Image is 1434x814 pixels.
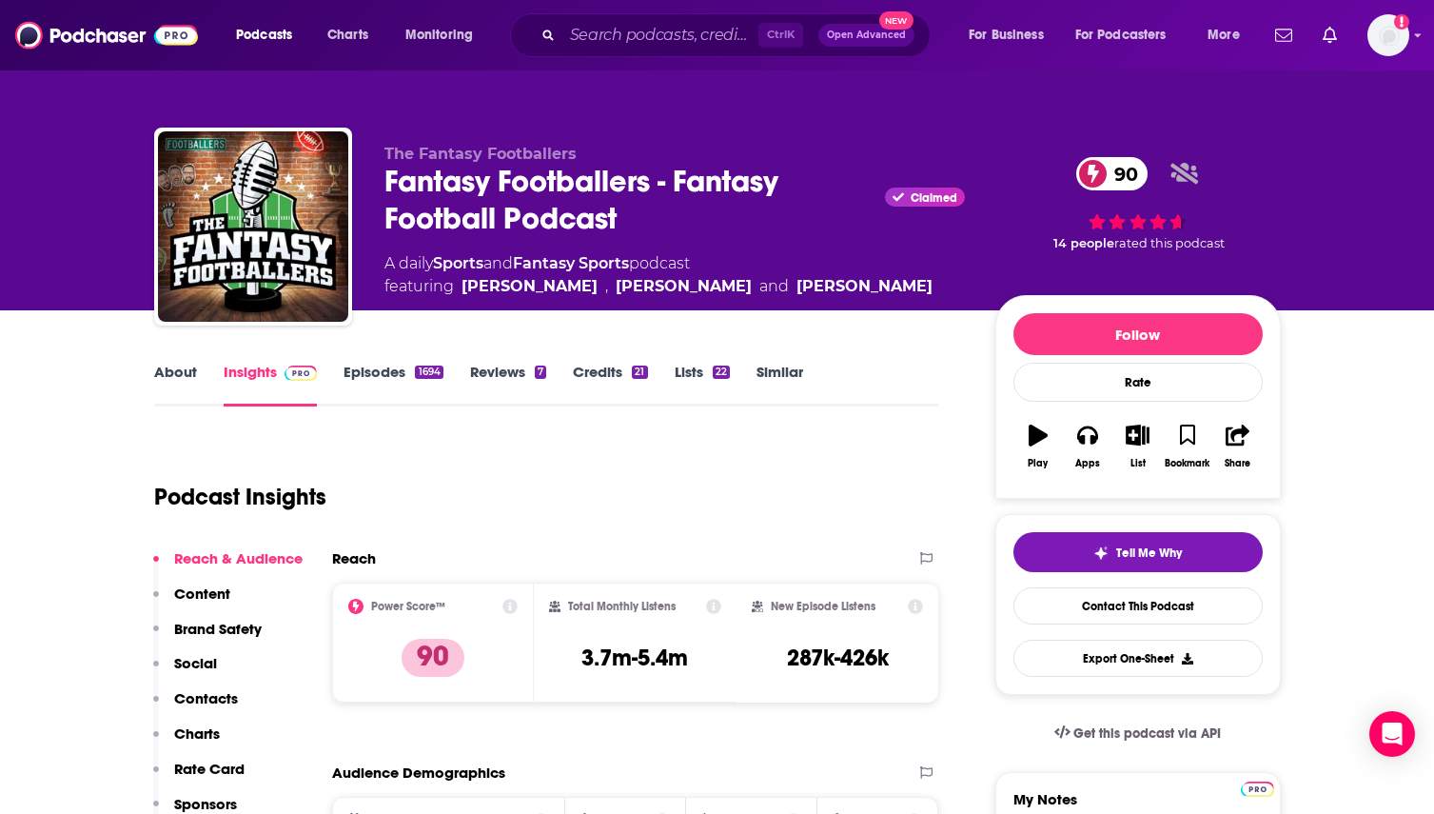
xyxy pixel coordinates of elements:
a: InsightsPodchaser Pro [224,363,318,407]
span: Logged in as Maria.Tullin [1367,14,1409,56]
p: 90 [402,639,464,677]
span: More [1208,22,1240,49]
button: Show profile menu [1367,14,1409,56]
button: Contacts [153,689,238,725]
div: Share [1225,458,1250,469]
button: Brand Safety [153,620,262,655]
h2: Audience Demographics [332,764,505,782]
p: Social [174,654,217,672]
p: Sponsors [174,795,237,813]
span: Ctrl K [758,23,803,48]
img: User Profile [1367,14,1409,56]
img: Podchaser - Follow, Share and Rate Podcasts [15,17,198,53]
button: Rate Card [153,760,245,795]
span: 14 people [1053,236,1114,250]
button: open menu [1194,20,1264,50]
button: Charts [153,725,220,760]
span: Claimed [911,193,957,203]
a: Credits21 [573,363,647,407]
h1: Podcast Insights [154,483,326,511]
a: Pro website [1241,779,1274,797]
button: Content [153,585,230,620]
span: For Business [969,22,1044,49]
button: Social [153,654,217,689]
span: , [605,275,608,298]
button: open menu [955,20,1068,50]
span: featuring [384,275,933,298]
button: Reach & Audience [153,549,303,585]
h2: New Episode Listens [771,600,875,613]
div: [PERSON_NAME] [462,275,598,298]
span: New [879,11,913,30]
p: Rate Card [174,760,245,778]
button: Play [1013,412,1063,481]
button: Export One-Sheet [1013,640,1263,677]
span: Open Advanced [827,30,906,40]
span: Get this podcast via API [1073,725,1221,742]
button: Share [1212,412,1262,481]
div: 7 [535,366,546,379]
img: Fantasy Footballers - Fantasy Football Podcast [158,131,348,322]
span: Charts [327,22,368,49]
input: Search podcasts, credits, & more... [562,20,758,50]
span: rated this podcast [1114,236,1225,250]
button: List [1112,412,1162,481]
div: 1694 [415,366,442,379]
p: Content [174,585,230,603]
div: 21 [632,366,647,379]
div: 22 [713,366,730,379]
img: Podchaser Pro [1241,782,1274,797]
span: and [759,275,789,298]
a: Get this podcast via API [1039,710,1237,757]
a: Fantasy Sports [513,254,629,272]
button: Follow [1013,313,1263,355]
span: Monitoring [405,22,473,49]
div: Search podcasts, credits, & more... [528,13,949,57]
span: The Fantasy Footballers [384,145,577,163]
h2: Power Score™ [371,600,445,613]
a: Contact This Podcast [1013,587,1263,625]
button: open menu [223,20,317,50]
a: Reviews7 [470,363,546,407]
a: Sports [433,254,483,272]
a: Charts [315,20,380,50]
div: Bookmark [1165,458,1209,469]
svg: Add a profile image [1394,14,1409,30]
h2: Reach [332,549,376,567]
p: Charts [174,725,220,743]
div: [PERSON_NAME] [796,275,933,298]
h3: 287k-426k [787,644,889,672]
h2: Total Monthly Listens [568,600,676,613]
span: and [483,254,513,272]
span: For Podcasters [1075,22,1167,49]
span: 90 [1095,157,1148,190]
p: Brand Safety [174,620,262,638]
div: Rate [1013,363,1263,402]
div: Play [1028,458,1048,469]
button: open menu [1063,20,1194,50]
button: Open AdvancedNew [818,24,914,47]
p: Reach & Audience [174,549,303,567]
p: Contacts [174,689,238,707]
h3: 3.7m-5.4m [581,644,688,672]
img: tell me why sparkle [1093,546,1109,561]
a: Similar [756,363,803,407]
a: 90 [1076,157,1148,190]
a: Lists22 [675,363,730,407]
a: About [154,363,197,407]
a: Show notifications dropdown [1267,19,1300,51]
span: Tell Me Why [1116,546,1182,561]
a: Episodes1694 [344,363,442,407]
div: List [1130,458,1146,469]
button: tell me why sparkleTell Me Why [1013,532,1263,572]
button: Bookmark [1163,412,1212,481]
img: Podchaser Pro [285,366,318,381]
button: Apps [1063,412,1112,481]
button: open menu [392,20,498,50]
div: [PERSON_NAME] [616,275,752,298]
div: 90 14 peoplerated this podcast [995,145,1281,264]
div: A daily podcast [384,252,933,298]
div: Apps [1075,458,1100,469]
